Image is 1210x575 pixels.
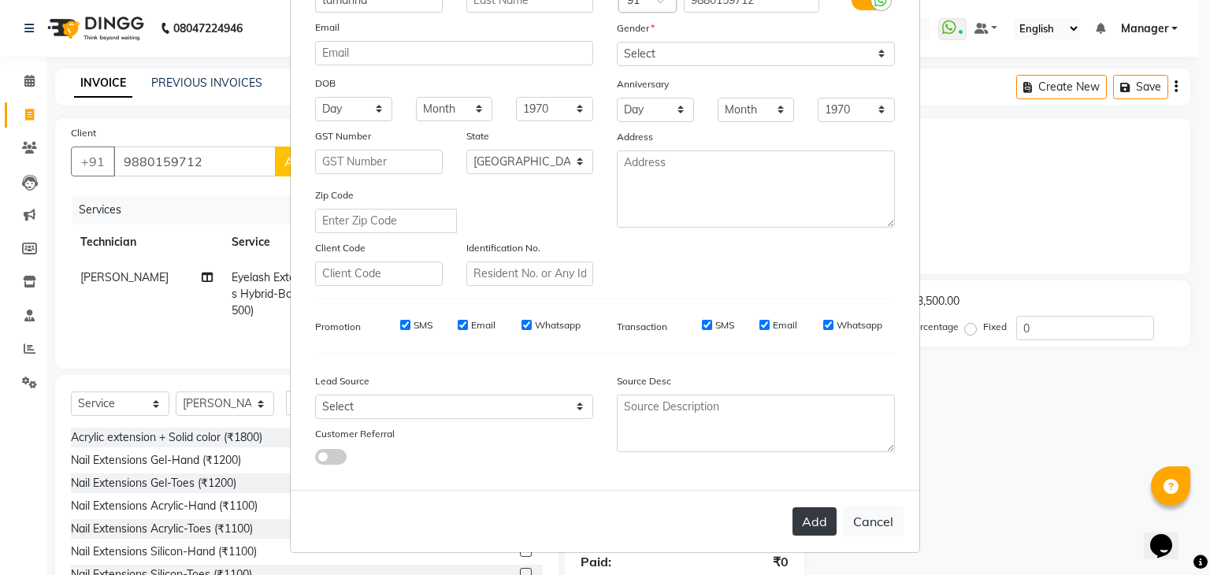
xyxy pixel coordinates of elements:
label: Customer Referral [315,427,395,441]
input: Enter Zip Code [315,209,457,233]
label: Zip Code [315,188,354,202]
input: Resident No. or Any Id [466,262,594,286]
label: State [466,129,489,143]
input: Email [315,41,593,65]
label: Whatsapp [535,318,581,332]
label: Email [773,318,797,332]
label: DOB [315,76,336,91]
button: Add [792,507,837,536]
label: SMS [414,318,432,332]
label: Identification No. [466,241,540,255]
label: Address [617,130,653,144]
label: GST Number [315,129,371,143]
input: GST Number [315,150,443,174]
iframe: chat widget [1144,512,1194,559]
label: Email [315,20,340,35]
label: Email [471,318,496,332]
label: Lead Source [315,374,369,388]
label: SMS [715,318,734,332]
label: Anniversary [617,77,669,91]
label: Promotion [315,320,361,334]
label: Transaction [617,320,667,334]
label: Client Code [315,241,366,255]
label: Whatsapp [837,318,882,332]
button: Cancel [843,506,904,536]
label: Gender [617,21,655,35]
input: Client Code [315,262,443,286]
label: Source Desc [617,374,671,388]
